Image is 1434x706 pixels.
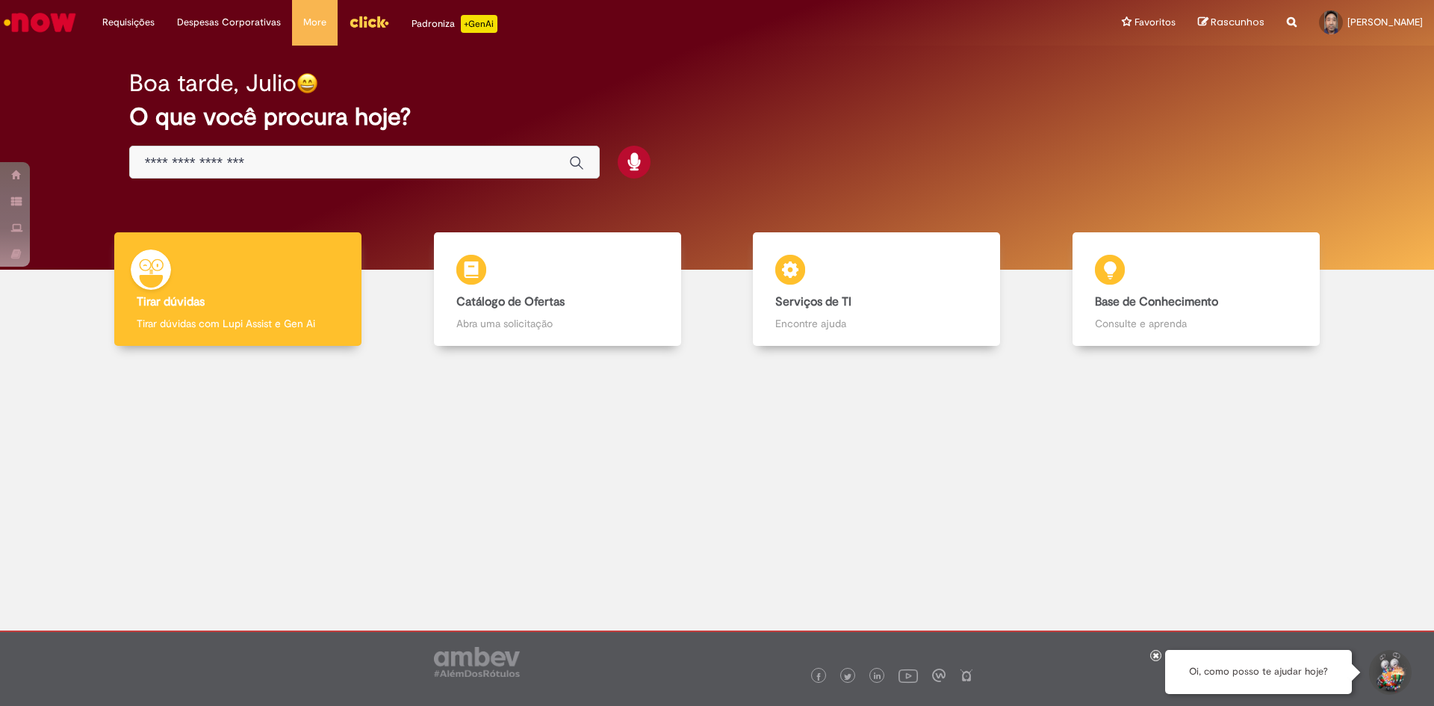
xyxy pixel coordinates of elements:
img: logo_footer_workplace.png [932,669,946,682]
img: logo_footer_ambev_rotulo_gray.png [434,647,520,677]
p: Consulte e aprenda [1095,316,1297,331]
span: Requisições [102,15,155,30]
button: Iniciar Conversa de Suporte [1367,650,1412,695]
img: logo_footer_naosei.png [960,669,973,682]
img: happy-face.png [297,72,318,94]
div: Padroniza [412,15,497,33]
img: logo_footer_youtube.png [898,666,918,685]
b: Serviços de TI [775,294,851,309]
img: ServiceNow [1,7,78,37]
img: logo_footer_facebook.png [815,673,822,681]
b: Catálogo de Ofertas [456,294,565,309]
a: Base de Conhecimento Consulte e aprenda [1037,232,1356,347]
span: More [303,15,326,30]
span: Favoritos [1135,15,1176,30]
a: Serviços de TI Encontre ajuda [717,232,1037,347]
p: Abra uma solicitação [456,316,659,331]
span: Rascunhos [1211,15,1264,29]
b: Base de Conhecimento [1095,294,1218,309]
span: [PERSON_NAME] [1347,16,1423,28]
p: Encontre ajuda [775,316,978,331]
p: Tirar dúvidas com Lupi Assist e Gen Ai [137,316,339,331]
a: Rascunhos [1198,16,1264,30]
span: Despesas Corporativas [177,15,281,30]
img: logo_footer_twitter.png [844,673,851,681]
p: +GenAi [461,15,497,33]
img: click_logo_yellow_360x200.png [349,10,389,33]
h2: Boa tarde, Julio [129,70,297,96]
img: logo_footer_linkedin.png [874,672,881,681]
a: Catálogo de Ofertas Abra uma solicitação [398,232,718,347]
h2: O que você procura hoje? [129,104,1306,130]
a: Tirar dúvidas Tirar dúvidas com Lupi Assist e Gen Ai [78,232,398,347]
div: Oi, como posso te ajudar hoje? [1165,650,1352,694]
b: Tirar dúvidas [137,294,205,309]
